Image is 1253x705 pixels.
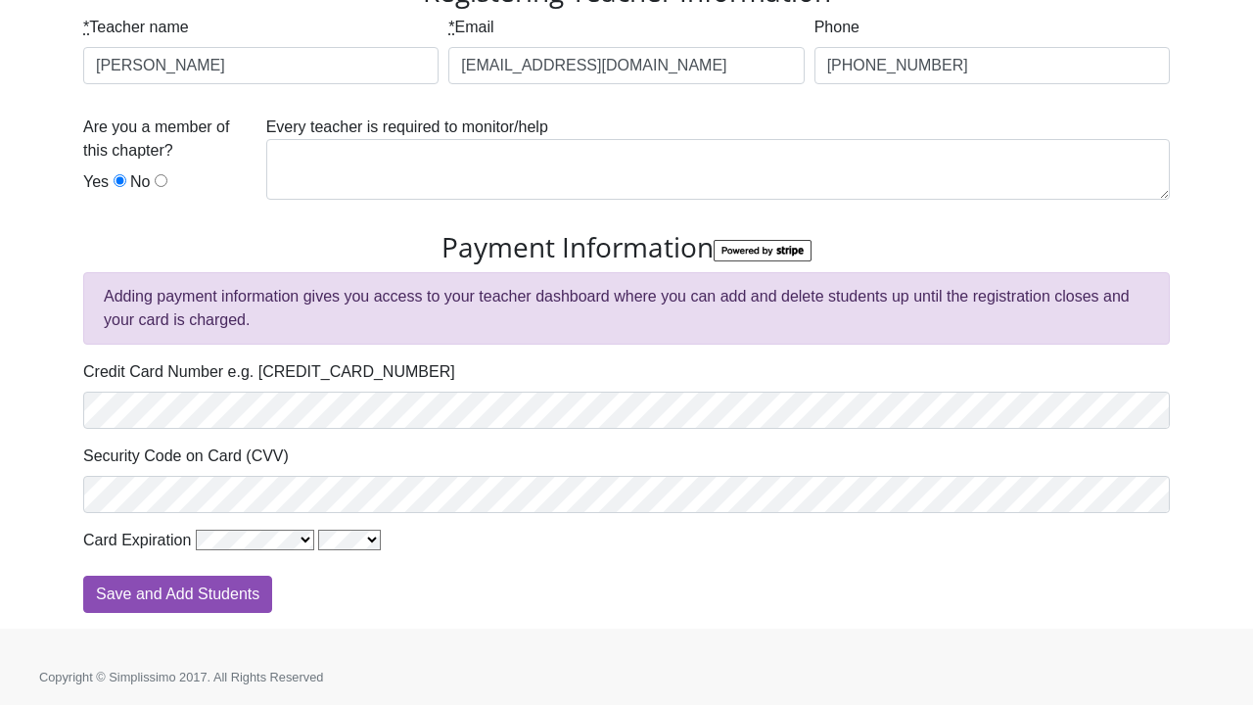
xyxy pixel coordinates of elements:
[814,16,859,39] label: Phone
[130,170,150,194] label: No
[39,668,1214,686] p: Copyright © Simplissimo 2017. All Rights Reserved
[83,272,1170,345] div: Adding payment information gives you access to your teacher dashboard where you can add and delet...
[83,360,455,384] label: Credit Card Number e.g. [CREDIT_CARD_NUMBER]
[83,170,109,194] label: Yes
[83,19,89,35] abbr: required
[83,231,1170,264] h3: Payment Information
[448,19,454,35] abbr: required
[83,529,191,552] label: Card Expiration
[714,240,812,262] img: StripeBadge-6abf274609356fb1c7d224981e4c13d8e07f95b5cc91948bd4e3604f74a73e6b.png
[83,16,189,39] label: Teacher name
[83,445,289,468] label: Security Code on Card (CVV)
[448,16,493,39] label: Email
[83,116,256,163] label: Are you a member of this chapter?
[83,576,272,613] input: Save and Add Students
[261,116,1175,215] div: Every teacher is required to monitor/help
